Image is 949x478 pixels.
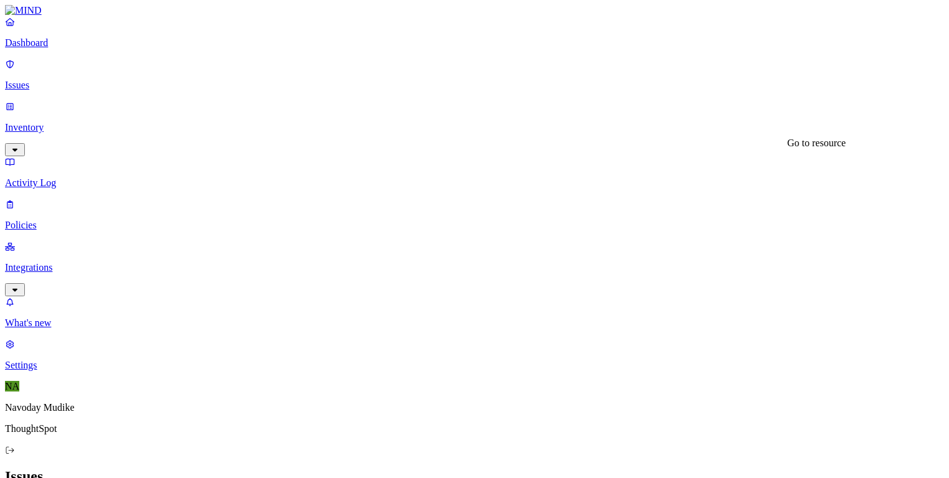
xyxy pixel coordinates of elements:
[5,5,42,16] img: MIND
[5,177,944,189] p: Activity Log
[5,80,944,91] p: Issues
[5,381,19,391] span: NA
[5,220,944,231] p: Policies
[5,402,944,413] p: Navoday Mudike
[5,262,944,273] p: Integrations
[5,360,944,371] p: Settings
[5,423,944,434] p: ThoughtSpot
[5,122,944,133] p: Inventory
[5,37,944,49] p: Dashboard
[787,138,846,149] div: Go to resource
[5,317,944,329] p: What's new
